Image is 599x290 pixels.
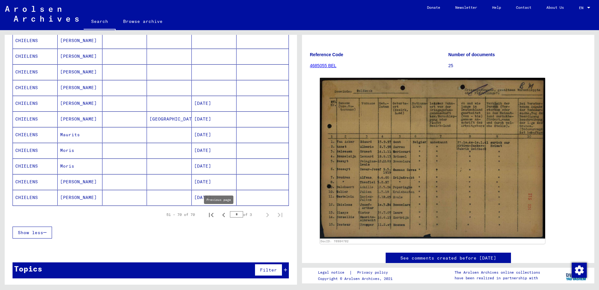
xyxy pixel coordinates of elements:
[58,33,102,48] mat-cell: [PERSON_NAME]
[58,143,102,158] mat-cell: Moris
[217,208,230,221] button: Previous page
[58,190,102,205] mat-cell: [PERSON_NAME]
[5,6,79,22] img: Arolsen_neg.svg
[13,96,58,111] mat-cell: CHIELENS
[192,143,237,158] mat-cell: [DATE]
[13,190,58,205] mat-cell: CHIELENS
[13,227,52,239] button: Show less
[13,127,58,142] mat-cell: CHIELENS
[58,96,102,111] mat-cell: [PERSON_NAME]
[572,263,587,278] img: Change consent
[13,111,58,127] mat-cell: CHIELENS
[455,270,540,275] p: The Arolsen Archives online collections
[192,111,237,127] mat-cell: [DATE]
[58,64,102,80] mat-cell: [PERSON_NAME]
[13,174,58,190] mat-cell: CHIELENS
[318,269,349,276] a: Legal notice
[13,49,58,64] mat-cell: CHIELENS
[192,190,237,205] mat-cell: [DATE]
[18,230,43,235] span: Show less
[14,263,42,274] div: Topics
[13,158,58,174] mat-cell: CHIELENS
[448,62,586,69] p: 25
[58,127,102,142] mat-cell: Maurits
[192,158,237,174] mat-cell: [DATE]
[13,64,58,80] mat-cell: CHIELENS
[352,269,395,276] a: Privacy policy
[455,275,540,281] p: have been realized in partnership with
[260,267,277,273] span: Filter
[320,239,349,243] a: DocID: 70984702
[58,174,102,190] mat-cell: [PERSON_NAME]
[448,52,495,57] b: Number of documents
[166,212,195,217] div: 51 – 70 of 70
[255,264,282,276] button: Filter
[192,174,237,190] mat-cell: [DATE]
[13,143,58,158] mat-cell: CHIELENS
[565,267,588,283] img: yv_logo.png
[13,33,58,48] mat-cell: CHIELENS
[400,255,496,261] a: See comments created before [DATE]
[58,158,102,174] mat-cell: Moris
[58,49,102,64] mat-cell: [PERSON_NAME]
[147,111,192,127] mat-cell: [GEOGRAPHIC_DATA]
[13,80,58,95] mat-cell: CHIELENS
[320,78,545,239] img: 001.jpg
[318,276,395,282] p: Copyright © Arolsen Archives, 2021
[230,212,261,217] div: of 3
[318,269,395,276] div: |
[58,111,102,127] mat-cell: [PERSON_NAME]
[579,6,586,10] span: EN
[274,208,286,221] button: Last page
[116,14,170,29] a: Browse archive
[58,80,102,95] mat-cell: [PERSON_NAME]
[84,14,116,30] a: Search
[192,96,237,111] mat-cell: [DATE]
[310,63,336,68] a: 4685055 BEL
[261,208,274,221] button: Next page
[192,127,237,142] mat-cell: [DATE]
[205,208,217,221] button: First page
[310,52,343,57] b: Reference Code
